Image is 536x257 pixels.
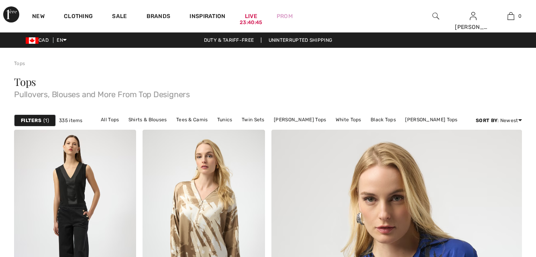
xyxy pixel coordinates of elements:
a: Clothing [64,13,93,21]
img: Canadian Dollar [26,37,39,44]
span: Inspiration [190,13,225,21]
a: White Tops [332,114,365,125]
a: Black Tops [367,114,400,125]
img: search the website [432,11,439,21]
span: CAD [26,37,52,43]
span: Pullovers, Blouses and More From Top Designers [14,87,522,98]
a: All Tops [97,114,123,125]
a: Sign In [470,12,477,20]
span: EN [57,37,67,43]
a: Shirts & Blouses [124,114,171,125]
a: 0 [493,11,529,21]
span: 1 [43,117,49,124]
img: My Info [470,11,477,21]
a: Twin Sets [238,114,269,125]
strong: Filters [21,117,41,124]
img: 1ère Avenue [3,6,19,22]
span: 0 [518,12,522,20]
div: : Newest [476,117,522,124]
span: 335 items [59,117,83,124]
a: Tees & Camis [172,114,212,125]
a: New [32,13,45,21]
iframe: Opens a widget where you can chat to one of our agents [485,197,528,217]
a: [PERSON_NAME] Tops [270,114,330,125]
a: Brands [147,13,171,21]
a: Prom [277,12,293,20]
a: [PERSON_NAME] Tops [401,114,461,125]
span: Tops [14,75,36,89]
div: [PERSON_NAME] [455,23,491,31]
a: Live23:40:45 [245,12,257,20]
a: Tops [14,61,25,66]
strong: Sort By [476,118,497,123]
img: My Bag [507,11,514,21]
div: 23:40:45 [240,19,262,27]
a: Tunics [213,114,236,125]
a: Sale [112,13,127,21]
